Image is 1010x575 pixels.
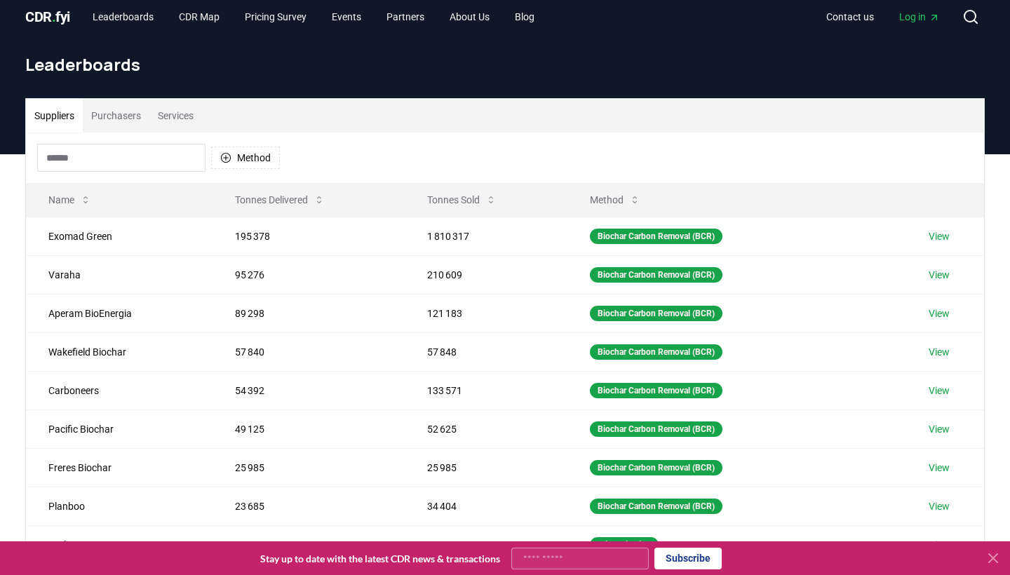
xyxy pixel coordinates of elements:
[590,460,722,475] div: Biochar Carbon Removal (BCR)
[815,4,951,29] nav: Main
[405,294,567,332] td: 121 183
[405,217,567,255] td: 1 810 317
[929,461,950,475] a: View
[590,267,722,283] div: Biochar Carbon Removal (BCR)
[213,217,404,255] td: 195 378
[224,186,336,214] button: Tonnes Delivered
[929,499,950,513] a: View
[81,4,546,29] nav: Main
[213,371,404,410] td: 54 392
[405,525,567,564] td: 36 979
[211,147,280,169] button: Method
[81,4,165,29] a: Leaderboards
[888,4,951,29] a: Log in
[405,332,567,371] td: 57 848
[213,294,404,332] td: 89 298
[416,186,508,214] button: Tonnes Sold
[929,345,950,359] a: View
[590,499,722,514] div: Biochar Carbon Removal (BCR)
[25,8,70,25] span: CDR fyi
[213,410,404,448] td: 49 125
[26,525,213,564] td: CarbonCure
[405,410,567,448] td: 52 625
[213,332,404,371] td: 57 840
[83,99,149,133] button: Purchasers
[590,421,722,437] div: Biochar Carbon Removal (BCR)
[26,448,213,487] td: Freres Biochar
[26,255,213,294] td: Varaha
[26,410,213,448] td: Pacific Biochar
[590,344,722,360] div: Biochar Carbon Removal (BCR)
[405,448,567,487] td: 25 985
[929,384,950,398] a: View
[929,268,950,282] a: View
[321,4,372,29] a: Events
[26,371,213,410] td: Carboneers
[579,186,652,214] button: Method
[234,4,318,29] a: Pricing Survey
[815,4,885,29] a: Contact us
[26,217,213,255] td: Exomad Green
[405,255,567,294] td: 210 609
[405,371,567,410] td: 133 571
[37,186,102,214] button: Name
[213,255,404,294] td: 95 276
[438,4,501,29] a: About Us
[26,99,83,133] button: Suppliers
[929,538,950,552] a: View
[899,10,940,24] span: Log in
[929,229,950,243] a: View
[168,4,231,29] a: CDR Map
[26,487,213,525] td: Planboo
[590,229,722,244] div: Biochar Carbon Removal (BCR)
[590,537,659,553] div: Mineralization
[149,99,202,133] button: Services
[405,487,567,525] td: 34 404
[929,422,950,436] a: View
[26,332,213,371] td: Wakefield Biochar
[213,448,404,487] td: 25 985
[504,4,546,29] a: Blog
[25,53,985,76] h1: Leaderboards
[213,525,404,564] td: 23 191
[590,383,722,398] div: Biochar Carbon Removal (BCR)
[52,8,56,25] span: .
[26,294,213,332] td: Aperam BioEnergia
[929,306,950,320] a: View
[375,4,436,29] a: Partners
[213,487,404,525] td: 23 685
[25,7,70,27] a: CDR.fyi
[590,306,722,321] div: Biochar Carbon Removal (BCR)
